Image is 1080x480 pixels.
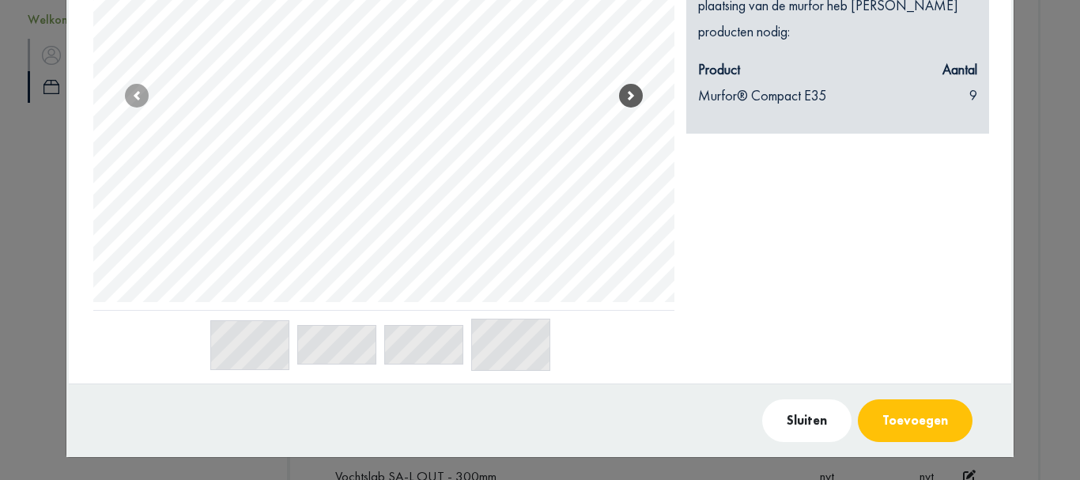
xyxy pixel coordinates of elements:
[698,83,826,108] div: Murfor® Compact E35
[969,83,977,108] span: 9
[858,399,972,442] button: Toevoegen
[942,60,977,78] b: Aantal
[762,399,852,442] button: Sluiten
[698,60,740,78] b: Product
